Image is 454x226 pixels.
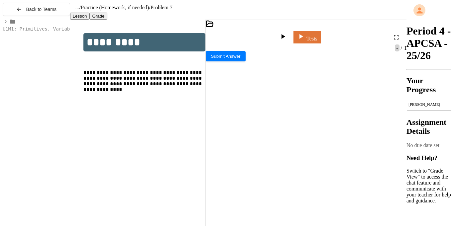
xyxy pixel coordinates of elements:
[89,13,107,20] button: Grade
[81,5,149,10] span: Practice (Homework, if needed)
[406,168,451,204] p: Switch to "Grade View" to access the chat feature and communicate with your teacher for help and ...
[395,44,399,51] span: -
[3,3,70,16] button: Back to Teams
[293,31,321,43] a: Tests
[426,199,447,219] iframe: chat widget
[406,154,451,162] h3: Need Help?
[26,7,57,12] span: Back to Teams
[79,5,81,10] span: /
[406,25,451,62] h1: Period 4 - APCSA - 25/26
[151,5,172,10] span: Problem 7
[399,171,447,199] iframe: chat widget
[3,26,109,32] span: U1M1: Primitives, Variables, Basic I/O
[408,102,449,107] div: [PERSON_NAME]
[75,5,79,10] span: ...
[401,45,402,51] span: /
[406,3,451,18] div: My Account
[149,5,150,10] span: /
[406,118,451,136] h2: Assignment Details
[403,45,407,51] span: 1
[206,51,246,61] button: Submit Answer
[406,76,451,94] h2: Your Progress
[406,142,451,148] div: No due date set
[70,13,90,20] button: Lesson
[211,54,241,59] span: Submit Answer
